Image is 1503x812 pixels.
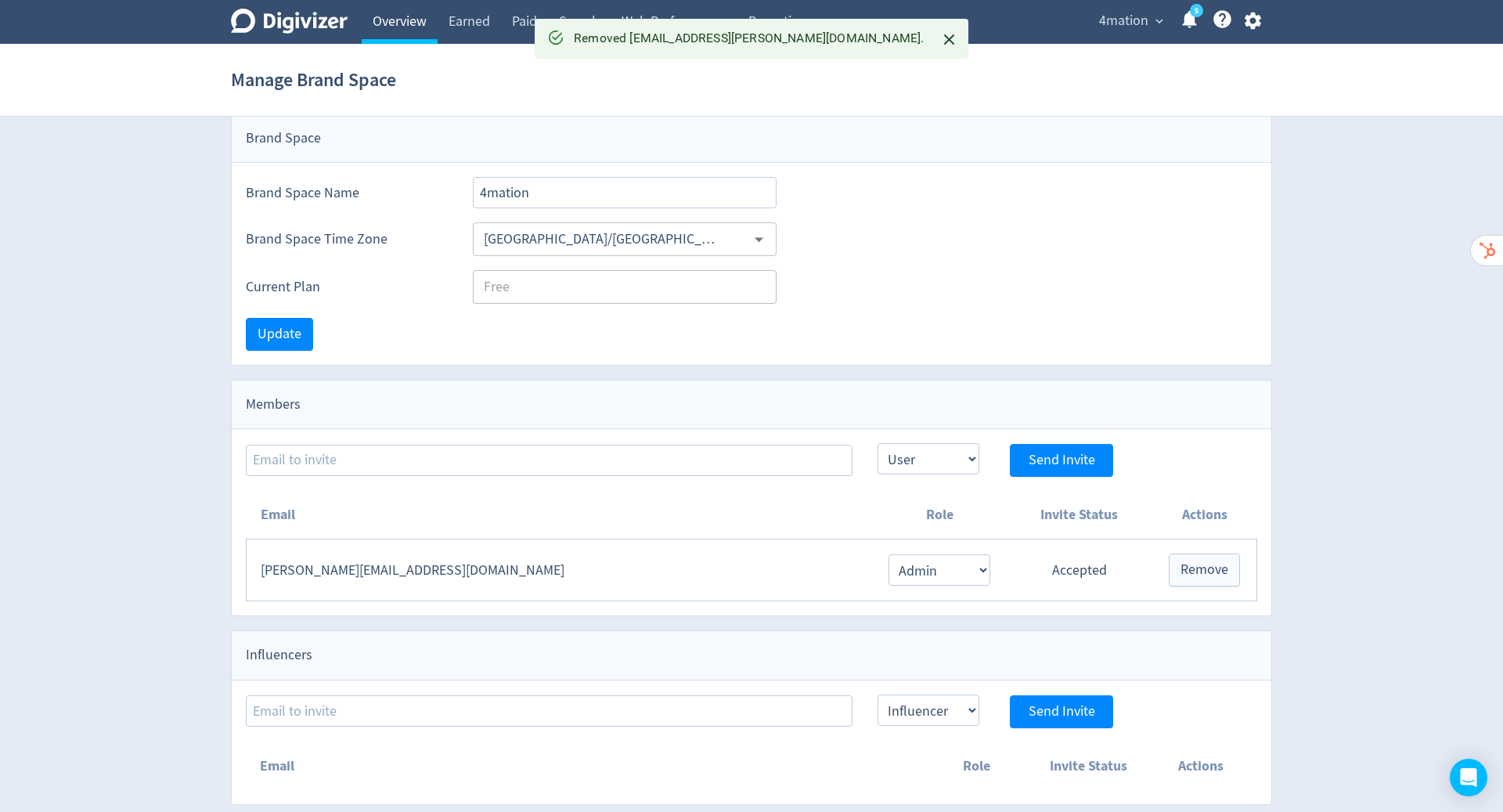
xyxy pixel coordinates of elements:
label: Brand Space Time Zone [246,229,448,249]
label: Brand Space Name [246,183,448,203]
button: Send Invite [1010,695,1113,728]
button: 4mation [1094,9,1167,34]
div: Influencers [232,631,1271,680]
button: Update [246,318,313,351]
span: Remove [1180,563,1228,577]
th: Actions [1144,742,1257,790]
th: Invite Status [1006,491,1152,540]
a: 5 [1190,4,1203,17]
button: Send Invite [1010,444,1113,477]
th: Actions [1152,491,1256,540]
span: Send Invite [1029,705,1095,719]
input: Select Timezone [478,227,726,251]
span: Send Invite [1029,453,1095,467]
th: Role [873,491,1006,540]
input: Email to invite [246,445,852,476]
input: Email to invite [246,695,852,727]
h1: Manage Brand Space [231,55,396,105]
th: Email [246,742,920,790]
button: Open [747,227,771,251]
div: Brand Space [232,114,1271,163]
th: Email [247,491,873,540]
div: Open Intercom Messenger [1450,759,1487,796]
label: Current Plan [246,277,448,297]
span: expand_more [1152,14,1166,28]
span: 4mation [1099,9,1148,34]
th: Role [920,742,1033,790]
button: Remove [1169,554,1240,586]
div: Removed [EMAIL_ADDRESS][PERSON_NAME][DOMAIN_NAME]. [574,23,924,54]
input: Brand Space [473,177,777,208]
div: Members [232,381,1271,429]
td: [PERSON_NAME][EMAIL_ADDRESS][DOMAIN_NAME] [247,540,873,601]
button: Close [936,27,962,52]
th: Invite Status [1033,742,1145,790]
td: Accepted [1006,540,1152,601]
span: Update [258,327,301,341]
text: 5 [1195,5,1198,16]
